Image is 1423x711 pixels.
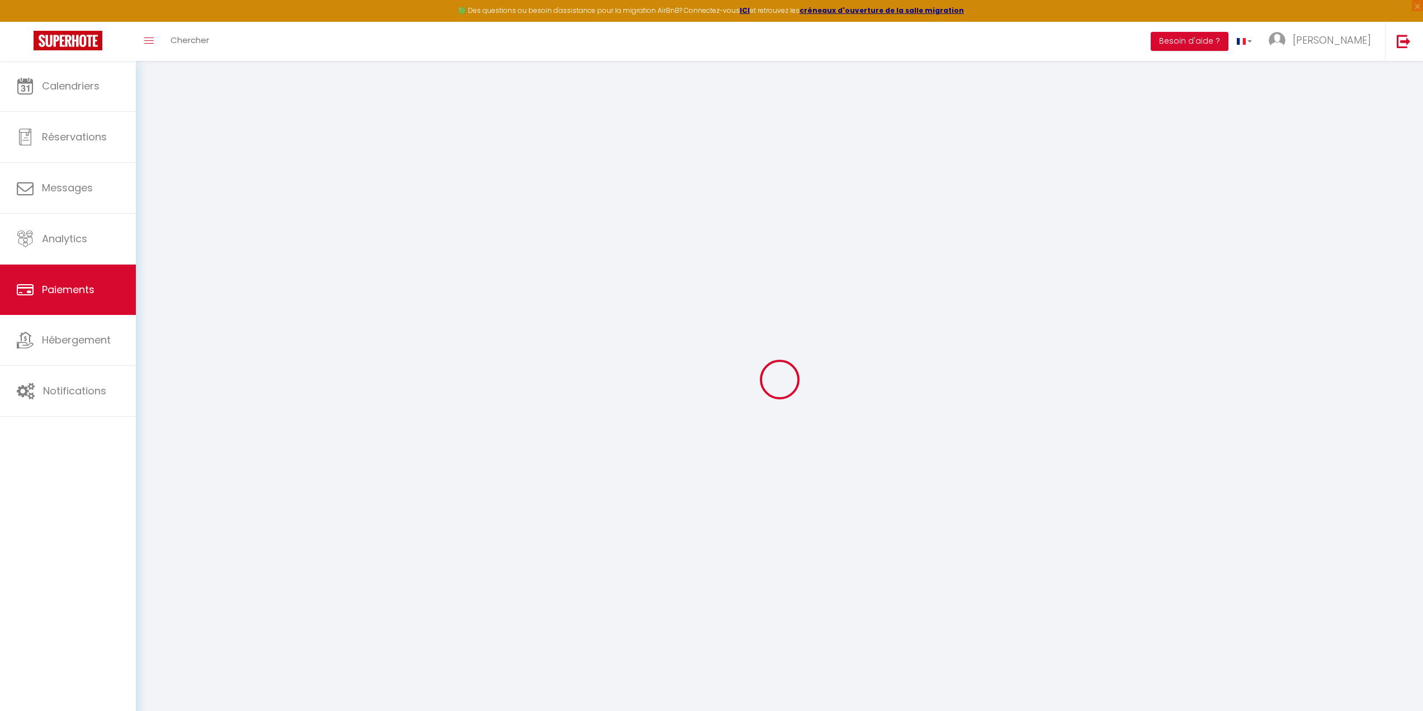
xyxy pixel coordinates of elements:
[1260,22,1385,61] a: ... [PERSON_NAME]
[42,333,111,347] span: Hébergement
[800,6,964,15] a: créneaux d'ouverture de la salle migration
[171,34,209,46] span: Chercher
[42,232,87,246] span: Analytics
[42,181,93,195] span: Messages
[42,282,94,296] span: Paiements
[9,4,42,38] button: Ouvrir le widget de chat LiveChat
[34,31,102,50] img: Super Booking
[42,130,107,144] span: Réservations
[1151,32,1228,51] button: Besoin d'aide ?
[162,22,218,61] a: Chercher
[1397,34,1411,48] img: logout
[43,384,106,398] span: Notifications
[1293,33,1371,47] span: [PERSON_NAME]
[42,79,100,93] span: Calendriers
[1269,32,1285,49] img: ...
[740,6,750,15] a: ICI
